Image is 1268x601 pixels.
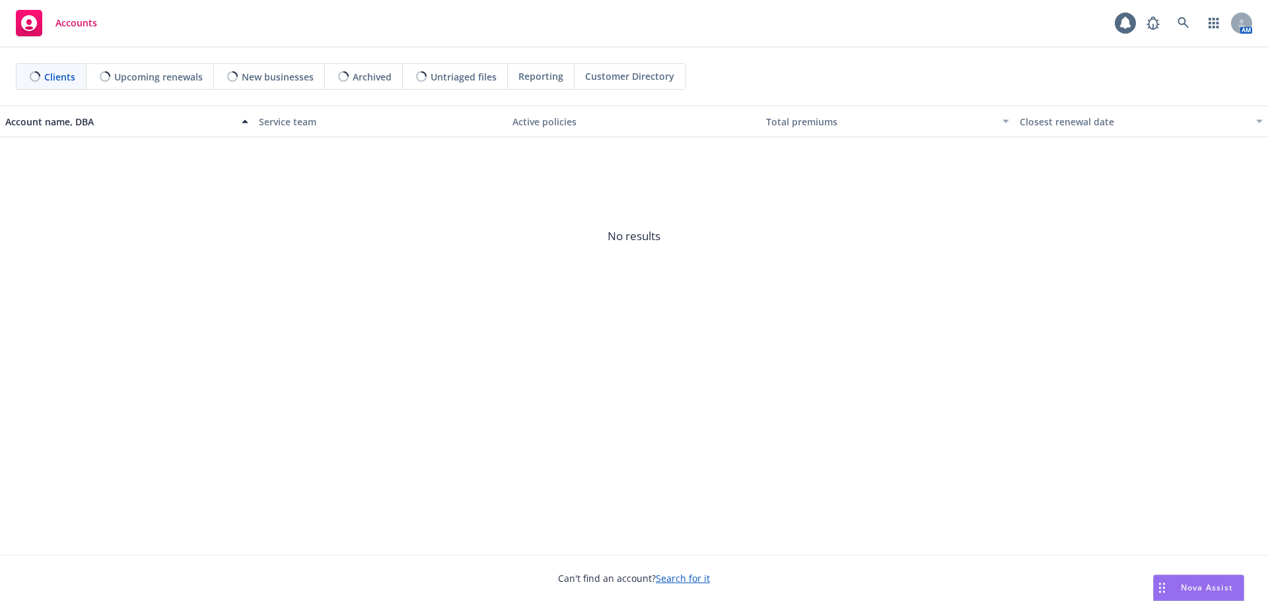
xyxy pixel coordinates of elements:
span: Upcoming renewals [114,70,203,84]
a: Accounts [11,5,102,42]
div: Drag to move [1154,575,1170,600]
button: Total premiums [761,106,1014,137]
button: Closest renewal date [1014,106,1268,137]
div: Service team [259,115,502,129]
div: Closest renewal date [1020,115,1248,129]
span: New businesses [242,70,314,84]
div: Active policies [512,115,756,129]
a: Search [1170,10,1197,36]
div: Account name, DBA [5,115,234,129]
button: Service team [254,106,507,137]
span: Customer Directory [585,69,674,83]
span: Clients [44,70,75,84]
div: Total premiums [766,115,995,129]
span: Untriaged files [431,70,497,84]
button: Nova Assist [1153,575,1244,601]
a: Search for it [656,572,710,585]
span: Accounts [55,18,97,28]
button: Active policies [507,106,761,137]
span: Archived [353,70,392,84]
span: Nova Assist [1181,582,1233,593]
a: Switch app [1201,10,1227,36]
span: Can't find an account? [558,571,710,585]
span: Reporting [518,69,563,83]
a: Report a Bug [1140,10,1166,36]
